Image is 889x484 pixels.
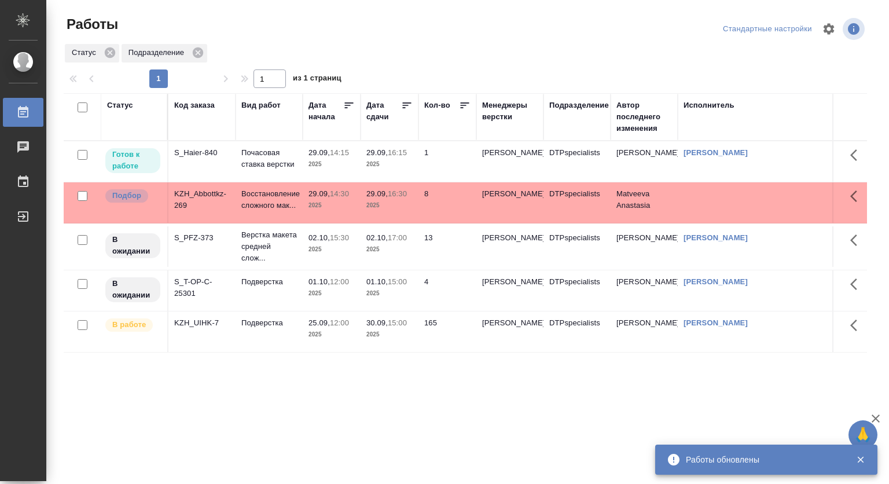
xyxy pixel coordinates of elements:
[65,44,119,63] div: Статус
[843,18,867,40] span: Посмотреть информацию
[418,270,476,311] td: 4
[308,200,355,211] p: 2025
[174,147,230,159] div: S_Haier-840
[330,233,349,242] p: 15:30
[308,189,330,198] p: 29.09,
[330,148,349,157] p: 14:15
[611,311,678,352] td: [PERSON_NAME]
[684,277,748,286] a: [PERSON_NAME]
[684,148,748,157] a: [PERSON_NAME]
[174,100,215,111] div: Код заказа
[366,244,413,255] p: 2025
[308,288,355,299] p: 2025
[112,190,141,201] p: Подбор
[388,318,407,327] p: 15:00
[424,100,450,111] div: Кол-во
[366,100,401,123] div: Дата сдачи
[174,188,230,211] div: KZH_Abbottkz-269
[72,47,100,58] p: Статус
[104,232,161,259] div: Исполнитель назначен, приступать к работе пока рано
[104,147,161,174] div: Исполнитель может приступить к работе
[853,423,873,447] span: 🙏
[293,71,341,88] span: из 1 страниц
[418,311,476,352] td: 165
[543,141,611,182] td: DTPspecialists
[308,244,355,255] p: 2025
[241,229,297,264] p: Верстка макета средней слож...
[388,233,407,242] p: 17:00
[330,318,349,327] p: 12:00
[330,189,349,198] p: 14:30
[128,47,188,58] p: Подразделение
[104,276,161,303] div: Исполнитель назначен, приступать к работе пока рано
[843,141,871,169] button: Здесь прячутся важные кнопки
[843,311,871,339] button: Здесь прячутся важные кнопки
[686,454,839,465] div: Работы обновлены
[241,317,297,329] p: Подверстка
[366,148,388,157] p: 29.09,
[684,233,748,242] a: [PERSON_NAME]
[543,311,611,352] td: DTPspecialists
[112,278,153,301] p: В ожидании
[241,276,297,288] p: Подверстка
[482,147,538,159] p: [PERSON_NAME]
[848,454,872,465] button: Закрыть
[720,20,815,38] div: split button
[549,100,609,111] div: Подразделение
[366,277,388,286] p: 01.10,
[366,200,413,211] p: 2025
[104,317,161,333] div: Исполнитель выполняет работу
[843,182,871,210] button: Здесь прячутся важные кнопки
[616,100,672,134] div: Автор последнего изменения
[112,149,153,172] p: Готов к работе
[418,226,476,267] td: 13
[122,44,207,63] div: Подразделение
[611,226,678,267] td: [PERSON_NAME]
[112,234,153,257] p: В ожидании
[388,277,407,286] p: 15:00
[308,159,355,170] p: 2025
[482,100,538,123] div: Менеджеры верстки
[174,276,230,299] div: S_T-OP-C-25301
[308,148,330,157] p: 29.09,
[112,319,146,331] p: В работе
[366,159,413,170] p: 2025
[482,232,538,244] p: [PERSON_NAME]
[843,226,871,254] button: Здесь прячутся важные кнопки
[418,182,476,223] td: 8
[388,148,407,157] p: 16:15
[241,188,297,211] p: Восстановление сложного мак...
[308,277,330,286] p: 01.10,
[308,318,330,327] p: 25.09,
[366,189,388,198] p: 29.09,
[308,329,355,340] p: 2025
[366,329,413,340] p: 2025
[330,277,349,286] p: 12:00
[543,226,611,267] td: DTPspecialists
[684,318,748,327] a: [PERSON_NAME]
[366,318,388,327] p: 30.09,
[107,100,133,111] div: Статус
[843,270,871,298] button: Здесь прячутся важные кнопки
[848,420,877,449] button: 🙏
[482,276,538,288] p: [PERSON_NAME]
[308,233,330,242] p: 02.10,
[241,147,297,170] p: Почасовая ставка верстки
[543,270,611,311] td: DTPspecialists
[611,270,678,311] td: [PERSON_NAME]
[684,100,734,111] div: Исполнитель
[366,288,413,299] p: 2025
[241,100,281,111] div: Вид работ
[482,317,538,329] p: [PERSON_NAME]
[174,232,230,244] div: S_PFZ-373
[543,182,611,223] td: DTPspecialists
[482,188,538,200] p: [PERSON_NAME]
[366,233,388,242] p: 02.10,
[611,141,678,182] td: [PERSON_NAME]
[174,317,230,329] div: KZH_UIHK-7
[611,182,678,223] td: Matveeva Anastasia
[418,141,476,182] td: 1
[388,189,407,198] p: 16:30
[104,188,161,204] div: Можно подбирать исполнителей
[64,15,118,34] span: Работы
